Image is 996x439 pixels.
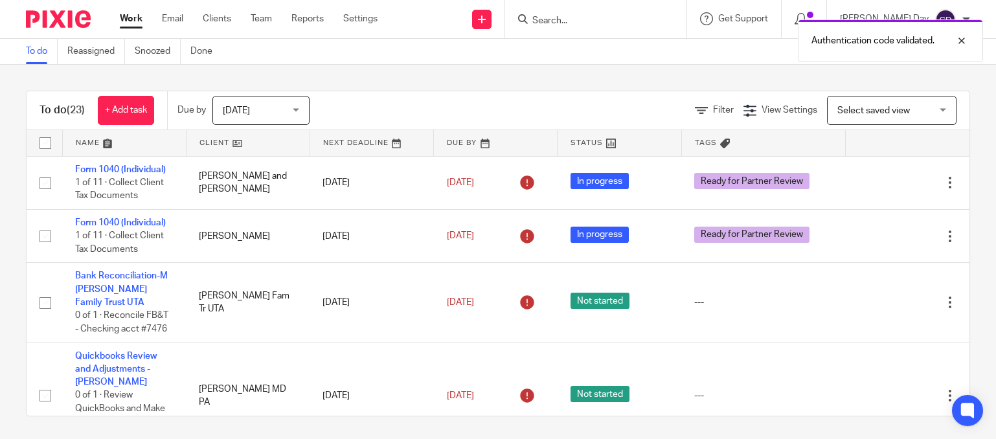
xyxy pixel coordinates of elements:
a: Bank Reconciliation-M [PERSON_NAME] Family Trust UTA [75,271,168,307]
a: Reports [291,12,324,25]
a: Email [162,12,183,25]
a: Reassigned [67,39,125,64]
a: Form 1040 (Individual) [75,218,166,227]
span: [DATE] [447,298,474,307]
span: Not started [571,386,629,402]
div: --- [694,296,833,309]
p: Authentication code validated. [811,34,934,47]
span: 1 of 11 · Collect Client Tax Documents [75,232,164,254]
a: Done [190,39,222,64]
span: [DATE] [223,106,250,115]
span: 0 of 1 · Reconcile FB&T - Checking acct #7476 [75,311,168,334]
a: Quickbooks Review and Adjustments - [PERSON_NAME] [75,352,157,387]
img: svg%3E [935,9,956,30]
td: [DATE] [310,156,433,209]
a: Clients [203,12,231,25]
a: + Add task [98,96,154,125]
img: Pixie [26,10,91,28]
td: [PERSON_NAME] and [PERSON_NAME] [186,156,310,209]
span: Not started [571,293,629,309]
a: Settings [343,12,378,25]
span: Ready for Partner Review [694,227,809,243]
a: Form 1040 (Individual) [75,165,166,174]
a: To do [26,39,58,64]
span: In progress [571,173,629,189]
div: --- [694,389,833,402]
a: Team [251,12,272,25]
span: Select saved view [837,106,910,115]
span: Filter [713,106,734,115]
span: (23) [67,105,85,115]
td: [PERSON_NAME] [186,209,310,262]
a: Snoozed [135,39,181,64]
a: Work [120,12,142,25]
p: Due by [177,104,206,117]
span: [DATE] [447,178,474,187]
span: View Settings [762,106,817,115]
td: [PERSON_NAME] Fam Tr UTA [186,263,310,343]
span: 1 of 11 · Collect Client Tax Documents [75,178,164,201]
span: In progress [571,227,629,243]
span: [DATE] [447,391,474,400]
span: Ready for Partner Review [694,173,809,189]
span: Tags [695,139,717,146]
h1: To do [40,104,85,117]
td: [DATE] [310,263,433,343]
span: [DATE] [447,232,474,241]
td: [DATE] [310,209,433,262]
